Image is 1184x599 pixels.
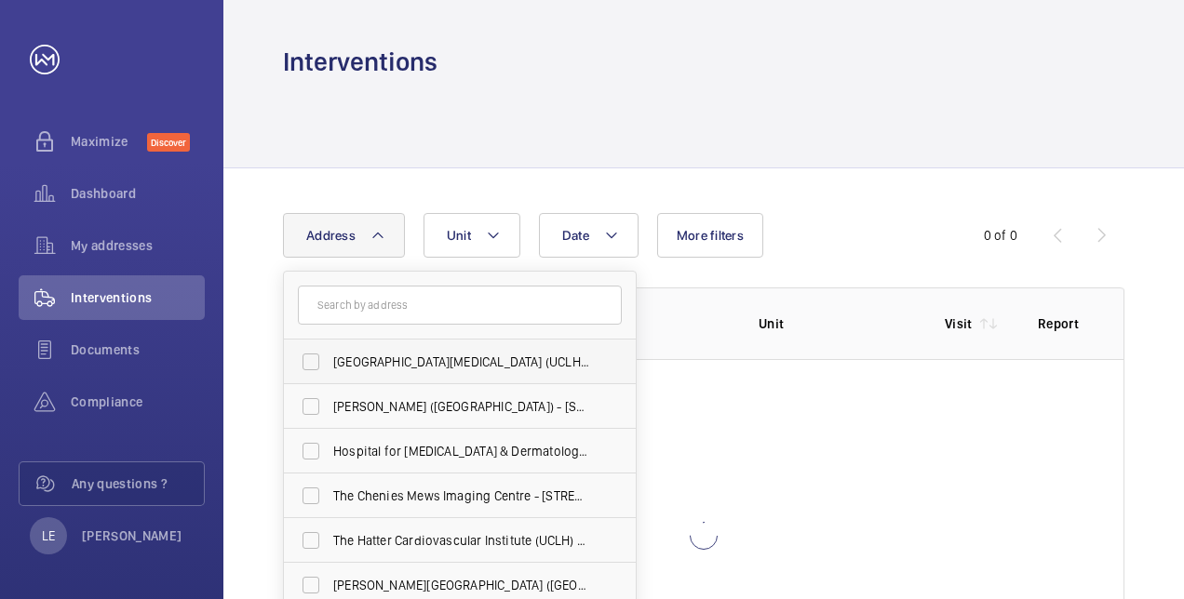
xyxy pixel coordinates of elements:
p: Visit [945,314,973,333]
span: Dashboard [71,184,205,203]
span: Documents [71,340,205,359]
span: Address [306,228,356,243]
span: [PERSON_NAME][GEOGRAPHIC_DATA] ([GEOGRAPHIC_DATA]) - [STREET_ADDRESS][PERSON_NAME] [333,576,589,594]
button: Unit [424,213,520,258]
p: [PERSON_NAME] [82,526,182,545]
p: Address [572,314,729,333]
h1: Interventions [283,45,437,79]
span: Discover [147,133,190,152]
p: LE [42,526,55,545]
span: More filters [677,228,744,243]
span: The Hatter Cardiovascular Institute (UCLH) - [STREET_ADDRESS] [333,531,589,550]
span: Hospital for [MEDICAL_DATA] & Dermatology (UCLH) - [GEOGRAPHIC_DATA], [GEOGRAPHIC_DATA] [333,442,589,460]
span: Compliance [71,393,205,411]
span: The Chenies Mews Imaging Centre - [STREET_ADDRESS] [333,486,589,505]
p: Report [1038,314,1086,333]
span: Unit [447,228,471,243]
span: Maximize [71,132,147,151]
span: My addresses [71,236,205,255]
div: 0 of 0 [984,226,1017,245]
span: Interventions [71,288,205,307]
input: Search by address [298,286,622,325]
button: Address [283,213,405,258]
button: More filters [657,213,763,258]
p: Unit [759,314,915,333]
span: [PERSON_NAME] ([GEOGRAPHIC_DATA]) - [STREET_ADDRESS] [333,397,589,416]
span: [GEOGRAPHIC_DATA][MEDICAL_DATA] (UCLH) - [PERSON_NAME][GEOGRAPHIC_DATA] [333,353,589,371]
button: Date [539,213,639,258]
span: Date [562,228,589,243]
span: Any questions ? [72,474,204,493]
